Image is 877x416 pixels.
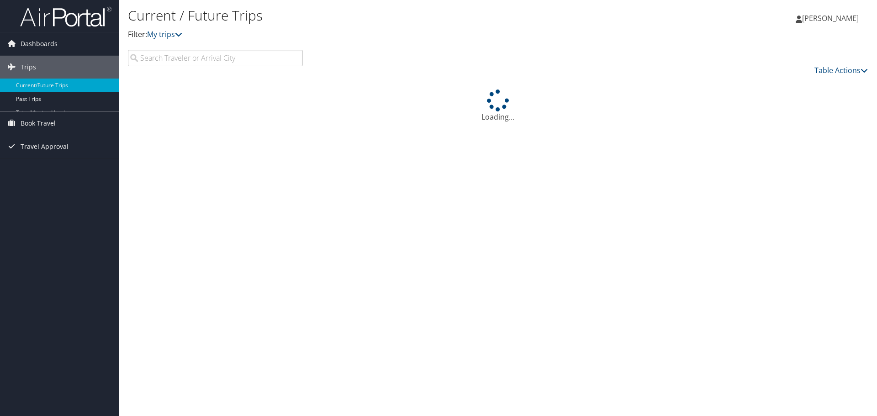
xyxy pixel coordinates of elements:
a: [PERSON_NAME] [796,5,868,32]
a: My trips [147,29,182,39]
span: Book Travel [21,112,56,135]
input: Search Traveler or Arrival City [128,50,303,66]
div: Loading... [128,90,868,122]
p: Filter: [128,29,621,41]
span: Dashboards [21,32,58,55]
span: [PERSON_NAME] [802,13,859,23]
span: Trips [21,56,36,79]
span: Travel Approval [21,135,69,158]
h1: Current / Future Trips [128,6,621,25]
img: airportal-logo.png [20,6,111,27]
a: Table Actions [814,65,868,75]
